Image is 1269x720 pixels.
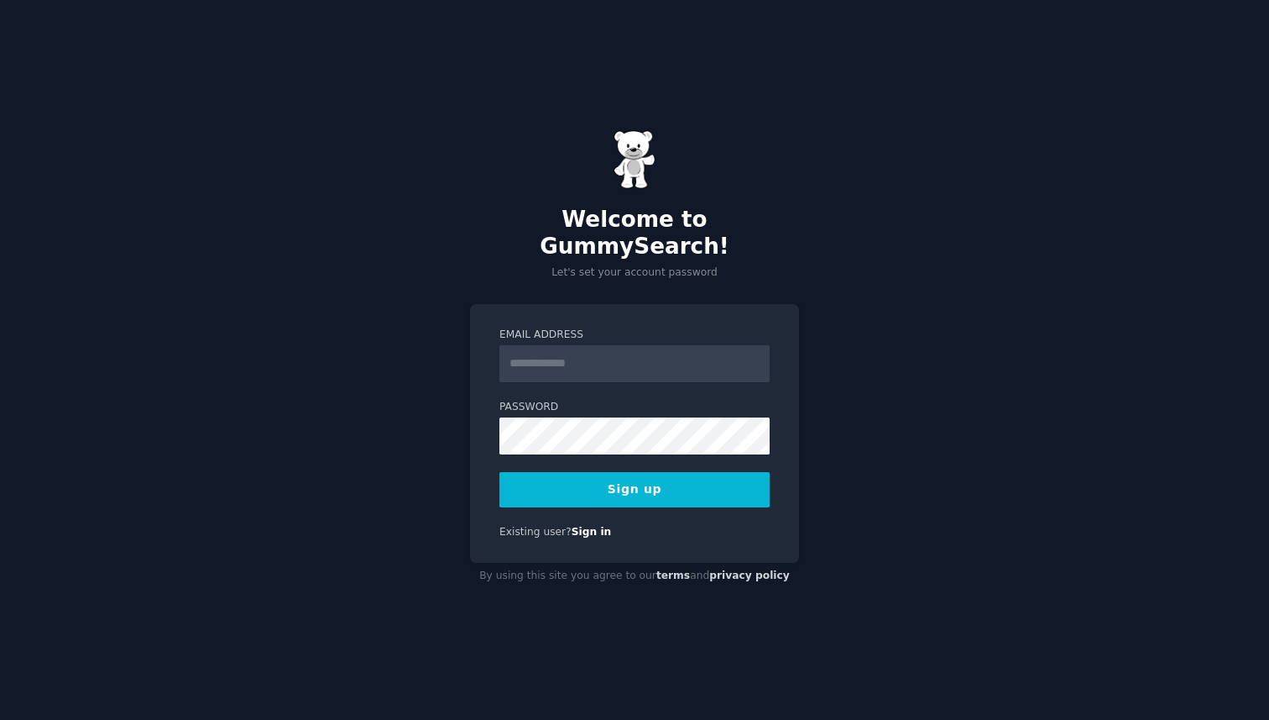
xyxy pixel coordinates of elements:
[499,400,770,415] label: Password
[470,265,799,281] p: Let's set your account password
[499,472,770,507] button: Sign up
[470,207,799,260] h2: Welcome to GummySearch!
[572,526,612,538] a: Sign in
[470,563,799,590] div: By using this site you agree to our and
[709,570,790,581] a: privacy policy
[614,130,655,189] img: Gummy Bear
[499,328,770,343] label: Email Address
[499,526,572,538] span: Existing user?
[656,570,690,581] a: terms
